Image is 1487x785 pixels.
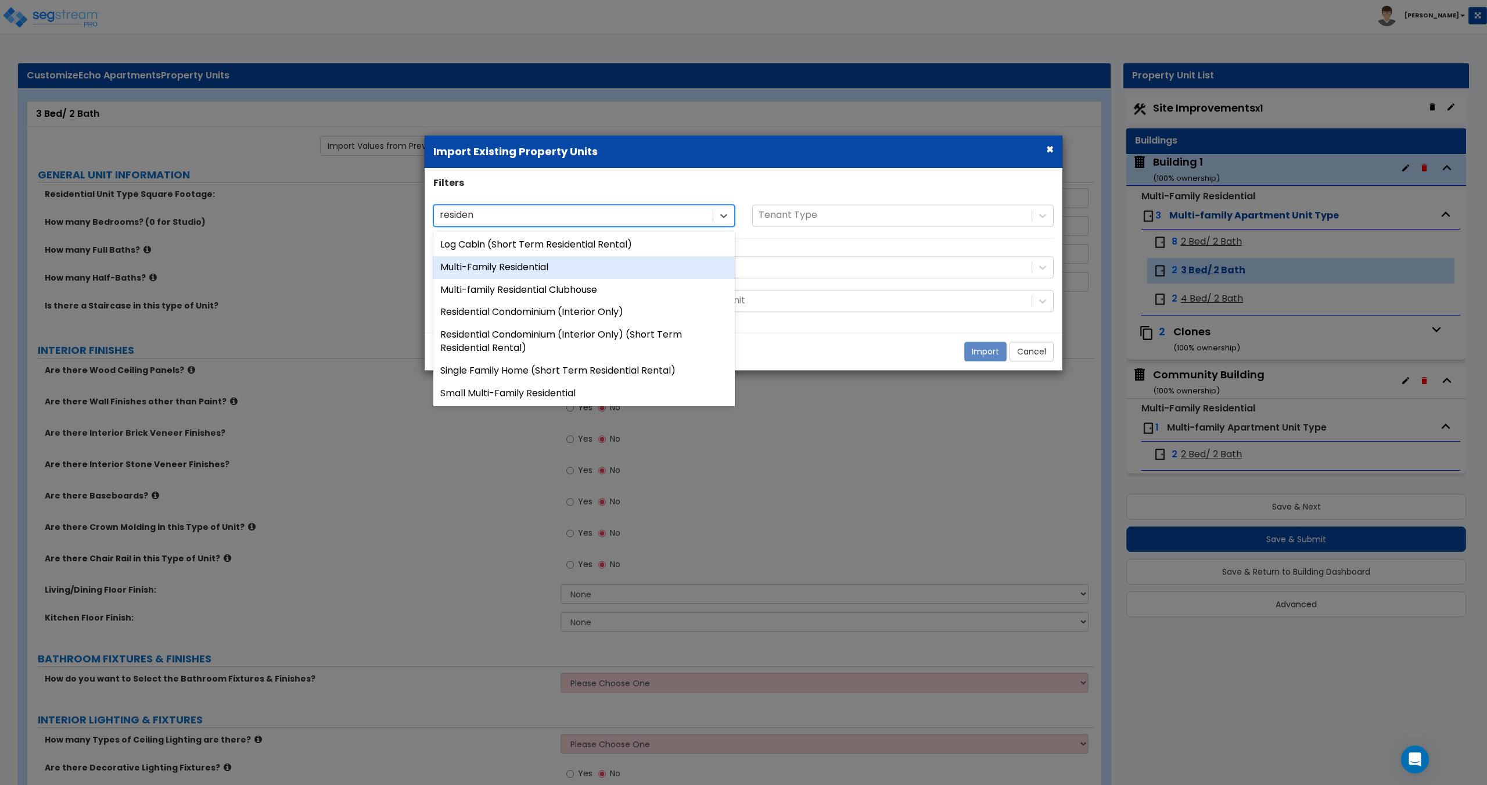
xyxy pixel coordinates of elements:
[433,302,735,324] div: Residential Condominium (Interior Only)
[1046,144,1054,156] button: ×
[433,382,735,405] div: Small Multi-Family Residential
[433,360,735,382] div: Single Family Home (Short Term Residential Rental)
[1010,342,1054,361] button: Cancel
[433,279,735,302] div: Multi-family Residential Clubhouse
[433,177,464,190] label: Filters
[1401,745,1429,773] div: Open Intercom Messenger
[433,405,735,428] div: Small Multi-Family Residential (Short Term Residential Rental)
[433,324,735,360] div: Residential Condominium (Interior Only) (Short Term Residential Rental)
[433,234,735,256] div: Log Cabin (Short Term Residential Rental)
[964,342,1007,361] button: Import
[433,145,598,159] b: Import Existing Property Units
[433,256,735,279] div: Multi-Family Residential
